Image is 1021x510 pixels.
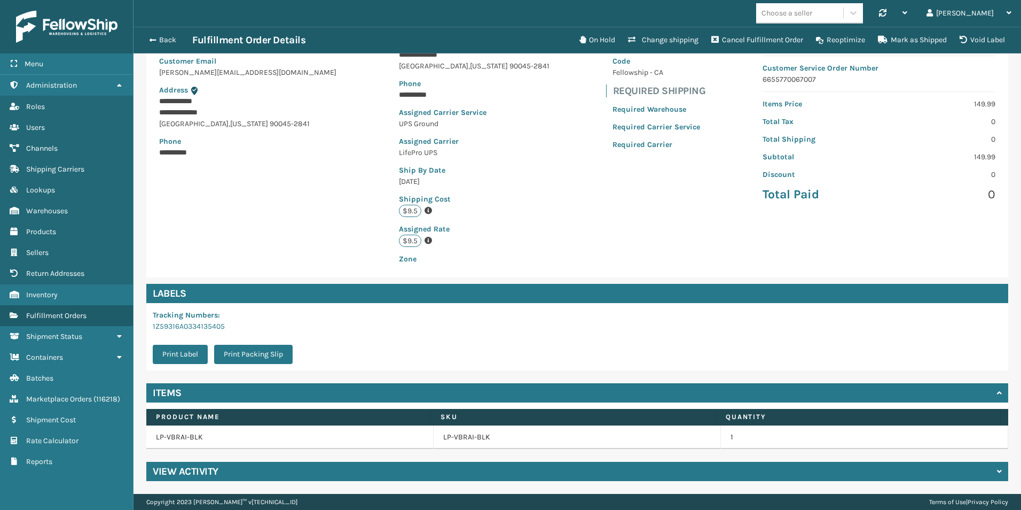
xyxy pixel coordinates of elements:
span: Shipment Cost [26,415,76,424]
p: Ship By Date [399,165,549,176]
p: Assigned Carrier Service [399,107,549,118]
span: [US_STATE] [230,119,268,128]
span: Return Addresses [26,269,84,278]
i: VOIDLABEL [960,36,967,43]
p: $9.5 [399,205,421,217]
span: , [229,119,230,128]
span: Warehouses [26,206,68,215]
div: | [929,494,1008,510]
span: Products [26,227,56,236]
span: [GEOGRAPHIC_DATA] [159,119,229,128]
p: Assigned Carrier [399,136,549,147]
p: Copyright 2023 [PERSON_NAME]™ v [TECHNICAL_ID] [146,494,297,510]
p: Customer Email [159,56,336,67]
span: Tracking Numbers : [153,311,220,320]
span: 90045-2841 [270,119,310,128]
button: Change shipping [622,29,705,51]
label: Quantity [726,412,991,422]
span: Marketplace Orders [26,395,92,404]
p: Required Carrier Service [612,121,700,133]
span: , [468,61,470,71]
span: Fulfillment Orders [26,311,87,320]
span: Channels [26,144,58,153]
h4: View Activity [153,465,218,478]
p: LifePro UPS [399,147,549,158]
button: On Hold [573,29,622,51]
a: LP-VBRAI-BLK [443,432,490,443]
p: Total Paid [763,187,873,203]
h4: Required Shipping [613,84,706,97]
span: Roles [26,102,45,111]
span: Users [26,123,45,132]
label: SKU [441,412,705,422]
p: Total Tax [763,116,873,127]
td: 1 [721,426,1008,449]
p: 149.99 [885,98,995,110]
div: Choose a seller [761,7,812,19]
p: Zone [399,253,549,265]
i: On Hold [579,36,586,43]
p: Phone [399,78,549,89]
i: Cancel Fulfillment Order [711,36,719,43]
i: Reoptimize [816,37,823,44]
span: Address [159,86,188,95]
button: Back [143,35,192,45]
p: 0 [885,116,995,127]
p: Discount [763,169,873,180]
a: 1Z59316A0334135405 [153,322,225,331]
p: [DATE] [399,176,549,187]
h4: Items [153,387,182,399]
span: Sellers [26,248,49,257]
button: Print Label [153,345,208,364]
button: Print Packing Slip [214,345,293,364]
i: Change shipping [628,36,635,43]
button: Void Label [953,29,1011,51]
span: [US_STATE] [470,61,508,71]
button: Mark as Shipped [871,29,953,51]
span: Shipment Status [26,332,82,341]
a: Privacy Policy [968,498,1008,506]
p: Assigned Rate [399,223,549,235]
span: Lookups [26,186,55,195]
span: Menu [25,59,43,68]
span: ( 116218 ) [93,395,120,404]
label: Product Name [156,412,421,422]
p: 0 [885,134,995,145]
p: [PERSON_NAME][EMAIL_ADDRESS][DOMAIN_NAME] [159,67,336,78]
span: [GEOGRAPHIC_DATA] [399,61,468,71]
p: 0 [885,187,995,203]
a: Terms of Use [929,498,966,506]
p: Required Warehouse [612,104,700,115]
p: 149.99 [885,151,995,163]
p: UPS Ground [399,118,549,129]
span: Inventory [26,290,58,299]
i: Mark as Shipped [878,36,888,43]
button: Reoptimize [810,29,871,51]
span: Batches [26,374,53,383]
p: Items Price [763,98,873,110]
h3: Fulfillment Order Details [192,34,305,47]
p: Total Shipping [763,134,873,145]
p: $9.5 [399,235,421,247]
p: Code [612,56,700,67]
td: LP-VBRAI-BLK [146,426,434,449]
span: Rate Calculator [26,436,78,445]
span: Shipping Carriers [26,165,84,174]
img: logo [16,11,117,43]
p: Subtotal [763,151,873,163]
p: 0 [885,169,995,180]
p: Required Carrier [612,139,700,150]
p: Customer Service Order Number [763,63,995,74]
p: Fellowship - CA [612,67,700,78]
h4: Labels [146,284,1008,303]
p: 6655770067007 [763,74,995,85]
button: Cancel Fulfillment Order [705,29,810,51]
span: Reports [26,457,52,466]
p: Phone [159,136,336,147]
p: Shipping Cost [399,194,549,205]
span: 90045-2841 [509,61,549,71]
span: Containers [26,353,63,362]
span: Administration [26,81,77,90]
